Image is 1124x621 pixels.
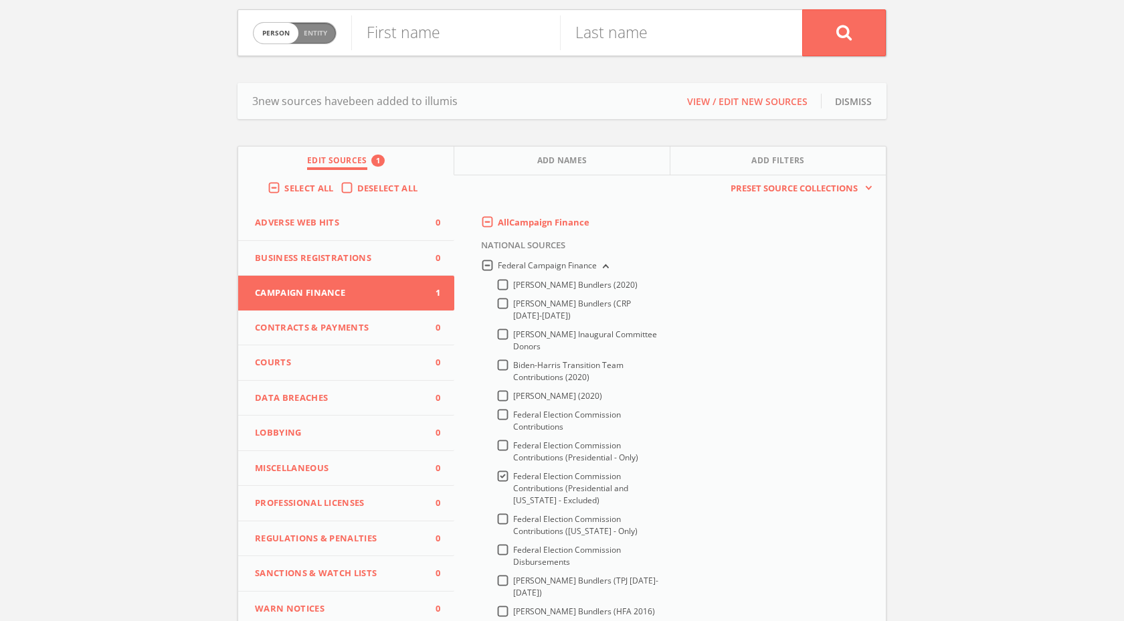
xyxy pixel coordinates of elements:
span: 0 [421,497,441,510]
span: Contracts & Payments [255,321,421,335]
span: 1 [421,286,441,300]
span: Entity [304,28,327,38]
span: 0 [421,426,441,440]
span: 0 [421,252,441,265]
span: Preset Source Collections [724,182,864,195]
span: Miscellaneous [255,462,421,475]
span: 0 [421,321,441,335]
span: Sanctions & Watch Lists [255,567,421,580]
span: Add Filters [751,155,805,170]
span: 0 [421,462,441,475]
button: Dismiss [835,94,872,108]
span: Edit Sources [307,155,367,170]
span: Biden-Harris Transition Team Contributions (2020) [513,359,624,383]
button: Contracts & Payments0 [238,310,454,346]
span: [PERSON_NAME] Bundlers (HFA 2016) [513,606,655,617]
span: Lobbying [255,426,421,440]
span: 0 [421,356,441,369]
span: 3 new source s have been added to illumis [252,93,458,109]
span: Data Breaches [255,391,421,405]
span: WARN Notices [255,602,421,616]
span: Federal Election Commission Contributions (Presidential and [US_STATE] - Excluded) [513,470,628,506]
span: person [254,23,298,43]
span: Business Registrations [255,252,421,265]
button: Regulations & Penalties0 [238,521,454,557]
span: 0 [421,391,441,405]
button: Miscellaneous0 [238,451,454,486]
span: National Sources [471,239,565,259]
button: Data Breaches0 [238,381,454,416]
button: Adverse Web Hits0 [238,205,454,241]
button: Edit Sources1 [238,147,454,175]
span: Federal Election Commission Contributions ([US_STATE] - Only) [513,513,638,537]
button: Campaign Finance1 [238,276,454,310]
span: [PERSON_NAME] Bundlers (CRP [DATE]-[DATE]) [513,298,631,321]
span: Select All [284,182,333,194]
button: Lobbying0 [238,416,454,451]
button: Professional Licenses0 [238,486,454,521]
span: 0 [421,216,441,230]
button: Add Filters [670,147,886,175]
button: Sanctions & Watch Lists0 [238,556,454,592]
button: Preset Source Collections [724,182,872,195]
span: [PERSON_NAME] (2020) [513,390,602,402]
button: View / Edit new sources [687,94,808,108]
span: Professional Licenses [255,497,421,510]
button: Courts0 [238,345,454,381]
span: Campaign Finance [255,286,421,300]
span: All Campaign Finance [498,216,589,228]
span: Deselect All [357,182,418,194]
span: 0 [421,567,441,580]
span: Federal Election Commission Contributions [513,409,621,432]
button: Federal Campaign Finance [597,260,612,272]
span: 0 [421,602,441,616]
span: Adverse Web Hits [255,216,421,230]
span: Regulations & Penalties [255,532,421,545]
span: Courts [255,356,421,369]
span: Federal Campaign Finance [498,260,597,271]
span: Federal Election Commission Contributions (Presidential - Only) [513,440,638,463]
button: Add Names [454,147,670,175]
span: [PERSON_NAME] Bundlers (TPJ [DATE]-[DATE]) [513,575,658,598]
span: 0 [421,532,441,545]
span: Add Names [537,155,587,170]
button: Business Registrations0 [238,241,454,276]
span: Federal Election Commission Disbursements [513,544,621,567]
span: [PERSON_NAME] Bundlers (2020) [513,279,638,290]
span: [PERSON_NAME] Inaugural Committee Donors [513,329,657,352]
div: 1 [371,155,385,167]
